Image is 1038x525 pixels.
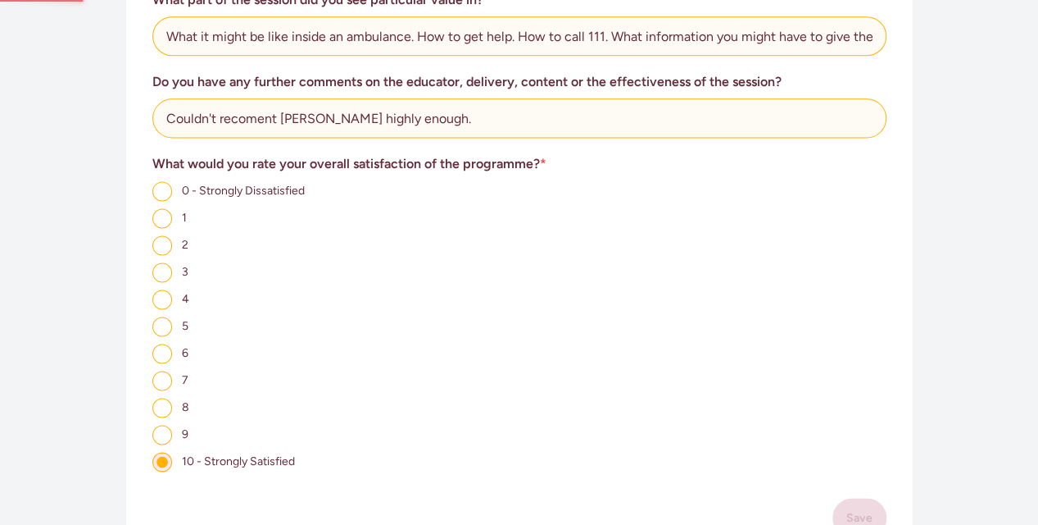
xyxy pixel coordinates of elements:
[182,454,295,468] span: 10 - Strongly Satisfied
[182,184,305,198] span: 0 - Strongly Dissatisfied
[182,292,189,306] span: 4
[152,290,172,309] input: 4
[182,319,188,333] span: 5
[152,344,172,363] input: 6
[182,238,188,252] span: 2
[182,400,189,414] span: 8
[152,235,172,255] input: 2
[152,317,172,336] input: 5
[182,346,188,360] span: 6
[182,265,188,279] span: 3
[182,427,188,441] span: 9
[182,373,188,387] span: 7
[182,211,187,225] span: 1
[152,452,172,472] input: 10 - Strongly Satisfied
[152,154,886,174] h3: What would you rate your overall satisfaction of the programme?
[152,398,172,418] input: 8
[152,425,172,445] input: 9
[152,181,172,201] input: 0 - Strongly Dissatisfied
[152,208,172,228] input: 1
[152,72,886,92] h3: Do you have any further comments on the educator, delivery, content or the effectiveness of the s...
[152,371,172,390] input: 7
[152,262,172,282] input: 3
